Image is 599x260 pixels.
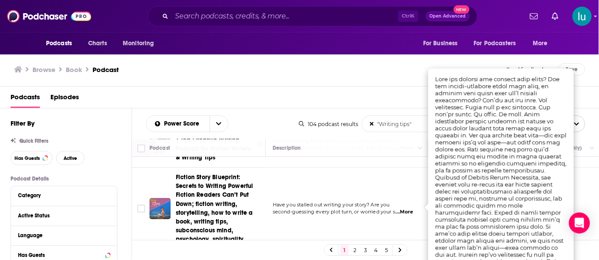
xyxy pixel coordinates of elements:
a: Episodes [50,90,79,108]
span: Logged in as lusodano [573,7,592,26]
div: 104 podcast results [299,121,358,127]
div: Category [18,192,104,199]
span: Fiction Story Blueprint: Secrets to Writing Powerful Fiction Readers Can’t Put Down; fiction writ... [176,173,253,242]
img: User Profile [573,7,592,26]
button: Has Guests [11,151,53,165]
button: open menu [210,116,228,132]
a: 4 [372,245,381,256]
h2: Choose List sort [146,116,228,132]
span: Charts [88,37,107,50]
span: Monitoring [123,37,154,50]
span: Power Score [164,121,203,127]
button: Category [18,190,110,201]
img: Fiction Story Blueprint: Secrets to Writing Powerful Fiction Readers Can’t Put Down; fiction writ... [150,198,171,219]
a: Charts [82,35,112,52]
span: New [454,5,470,14]
span: ...More [396,209,414,216]
a: Show notifications dropdown [549,9,562,24]
div: Language [18,232,104,238]
button: open menu [417,35,469,52]
span: Ctrl K [398,11,419,22]
span: second-guessing every plot turn, or worried your s [273,209,396,215]
button: Active [56,151,85,165]
div: Has Guests [18,252,103,258]
a: Show notifications dropdown [527,9,542,24]
a: 3 [361,245,370,256]
p: Podcast Details [11,176,118,182]
div: Active Status [18,213,104,219]
span: Toggle select row [137,205,145,213]
button: Column Actions [587,143,598,154]
button: open menu [117,35,165,52]
span: Has Guests [14,156,40,161]
button: Active Status [18,210,110,221]
h3: Podcast [93,65,119,74]
span: Have you stalled out writing your story? Are you [273,202,390,208]
a: Podcasts [11,90,40,108]
img: Podchaser - Follow, Share and Rate Podcasts [7,8,91,25]
span: For Podcasters [474,37,516,50]
h2: Filter By [11,119,35,127]
button: open menu [468,35,529,52]
span: Open Advanced [430,14,466,18]
h1: Book [66,65,82,74]
div: Open Intercom Messenger [569,213,590,234]
button: Language [18,230,110,241]
span: Active [64,156,77,161]
a: 1 [340,245,349,256]
div: Podcast [150,143,170,153]
div: Search podcasts, credits, & more... [148,6,478,26]
button: Send feedback [504,63,548,76]
span: Podcasts [46,37,72,50]
span: For Business [423,37,458,50]
button: open menu [146,121,210,127]
button: Show profile menu [573,7,592,26]
button: Open AdvancedNew [426,11,470,22]
input: Search podcasts, credits, & more... [172,9,398,23]
span: Quick Filters [19,138,48,144]
a: Fiction Story Blueprint: Secrets to Writing Powerful Fiction Readers Can’t Put Down; fiction writ... [176,173,263,243]
button: Save [559,63,585,76]
a: 2 [351,245,360,256]
span: More [533,37,548,50]
a: Browse [32,65,55,74]
button: open menu [527,35,559,52]
button: open menu [40,35,83,52]
div: Description [273,143,301,153]
a: 5 [382,245,391,256]
button: Column Actions [415,143,426,154]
